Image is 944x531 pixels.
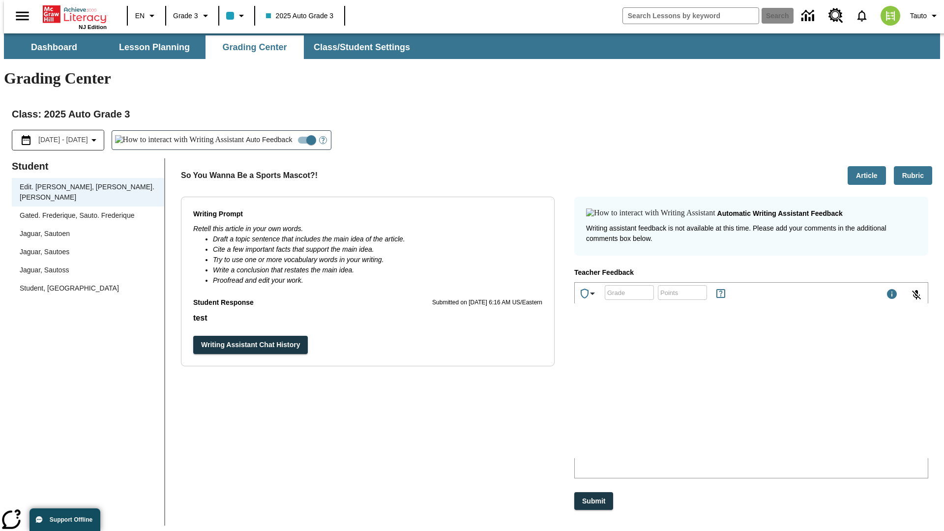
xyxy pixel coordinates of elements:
[823,2,849,29] a: Resource Center, Will open in new tab
[315,131,331,149] button: Open Help for Writing Assistant
[266,11,334,21] span: 2025 Auto Grade 3
[206,35,304,59] button: Grading Center
[886,288,898,302] div: Maximum 1000 characters Press Escape to exit toolbar and use left and right arrow keys to access ...
[20,210,134,221] div: Gated. Frederique, Sauto. Frederique
[20,283,119,294] div: Student, [GEOGRAPHIC_DATA]
[169,7,215,25] button: Grade: Grade 3, Select a grade
[213,234,542,244] li: Draft a topic sentence that includes the main idea of the article.
[193,312,542,324] p: Student Response
[38,135,88,145] span: [DATE] - [DATE]
[222,42,287,53] span: Grading Center
[12,279,164,297] div: Student, [GEOGRAPHIC_DATA]
[5,35,103,59] button: Dashboard
[605,285,654,300] div: Grade: Letters, numbers, %, + and - are allowed.
[432,298,542,308] p: Submitted on [DATE] 6:16 AM US/Eastern
[29,508,100,531] button: Support Offline
[213,255,542,265] li: Try to use one or more vocabulary words in your writing.
[213,265,542,275] li: Write a conclusion that restates the main idea.
[20,247,69,257] div: Jaguar, Sautoes
[586,223,916,244] p: Writing assistant feedback is not available at this time. Please add your comments in the additio...
[43,4,107,24] a: Home
[12,206,164,225] div: Gated. Frederique, Sauto. Frederique
[848,166,886,185] button: Article, Will open in new tab
[12,225,164,243] div: Jaguar, Sautoen
[79,24,107,30] span: NJ Edition
[115,135,244,145] img: How to interact with Writing Assistant
[181,170,318,181] p: So You Wanna Be a Sports Mascot?!
[193,297,254,308] p: Student Response
[193,312,542,324] p: test
[119,42,190,53] span: Lesson Planning
[905,283,928,307] button: Click to activate and allow voice recognition
[894,166,932,185] button: Rubric, Will open in new tab
[88,134,100,146] svg: Collapse Date Range Filter
[246,135,292,145] span: Auto Feedback
[849,3,875,29] a: Notifications
[12,106,932,122] h2: Class : 2025 Auto Grade 3
[658,280,707,306] input: Points: Must be equal to or less than 25.
[193,336,308,354] button: Writing Assistant Chat History
[193,209,542,220] p: Writing Prompt
[12,158,164,174] p: Student
[213,244,542,255] li: Cite a few important facts that support the main idea.
[131,7,162,25] button: Language: EN, Select a language
[910,11,927,21] span: Tauto
[31,42,77,53] span: Dashboard
[605,280,654,306] input: Grade: Letters, numbers, %, + and - are allowed.
[658,285,707,300] div: Points: Must be equal to or less than 25.
[173,11,198,21] span: Grade 3
[16,134,100,146] button: Select the date range menu item
[43,3,107,30] div: Home
[306,35,418,59] button: Class/Student Settings
[574,267,928,278] p: Teacher Feedback
[135,11,145,21] span: EN
[213,275,542,286] li: Proofread and edit your work.
[906,7,944,25] button: Profile/Settings
[4,35,419,59] div: SubNavbar
[574,492,613,510] button: Submit
[881,6,900,26] img: avatar image
[586,208,715,218] img: How to interact with Writing Assistant
[4,69,940,88] h1: Grading Center
[12,243,164,261] div: Jaguar, Sautoes
[50,516,92,523] span: Support Offline
[12,261,164,279] div: Jaguar, Sautoss
[575,284,602,303] button: Achievements
[875,3,906,29] button: Select a new avatar
[711,284,731,303] button: Rules for Earning Points and Achievements, Will open in new tab
[717,208,843,219] p: Automatic writing assistant feedback
[12,178,164,206] div: Edit. [PERSON_NAME], [PERSON_NAME]. [PERSON_NAME]
[193,224,542,234] p: Retell this article in your own words.
[222,7,251,25] button: Class color is light blue. Change class color
[4,33,940,59] div: SubNavbar
[314,42,410,53] span: Class/Student Settings
[20,265,69,275] div: Jaguar, Sautoss
[623,8,759,24] input: search field
[105,35,204,59] button: Lesson Planning
[796,2,823,29] a: Data Center
[20,182,156,203] div: Edit. [PERSON_NAME], [PERSON_NAME]. [PERSON_NAME]
[8,1,37,30] button: Open side menu
[20,229,70,239] div: Jaguar, Sautoen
